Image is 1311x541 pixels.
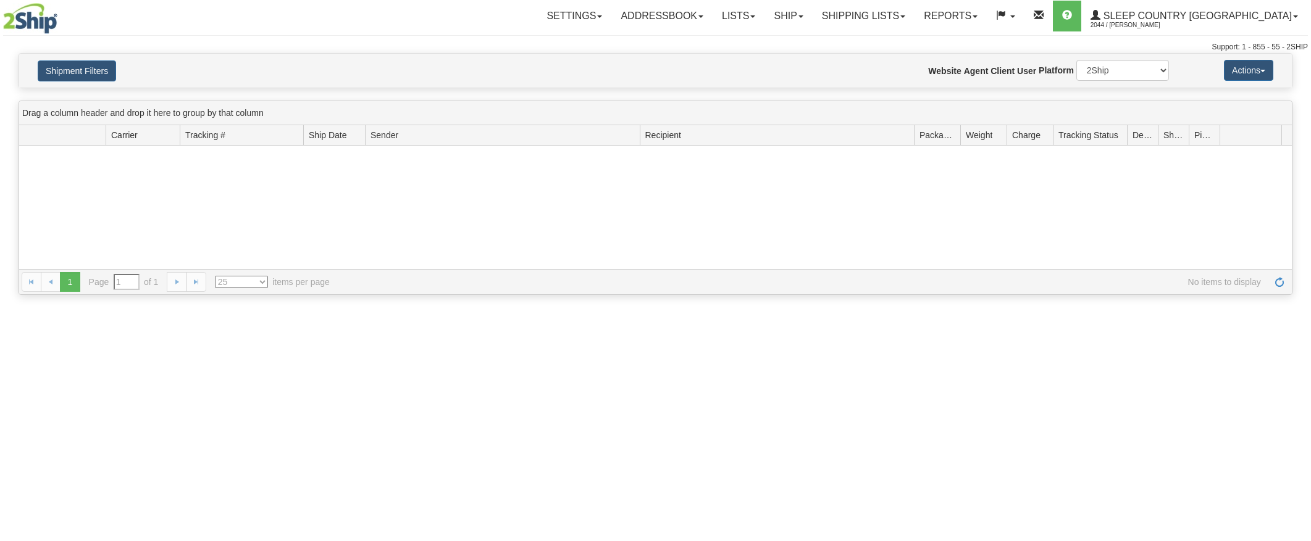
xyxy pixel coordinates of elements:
span: Carrier [111,129,138,141]
span: Sender [371,129,398,141]
label: Client [991,65,1015,77]
span: Packages [919,129,955,141]
a: Refresh [1270,272,1289,292]
button: Actions [1224,60,1273,81]
span: Ship Date [309,129,346,141]
img: logo2044.jpg [3,3,57,34]
span: items per page [215,276,330,288]
span: Page of 1 [89,274,159,290]
a: Reports [915,1,987,31]
span: Tracking Status [1058,129,1118,141]
span: Tracking # [185,129,225,141]
a: Addressbook [611,1,713,31]
span: Pickup Status [1194,129,1215,141]
span: 2044 / [PERSON_NAME] [1091,19,1183,31]
div: grid grouping header [19,101,1292,125]
span: 1 [60,272,80,292]
a: Ship [764,1,812,31]
label: User [1017,65,1036,77]
span: Recipient [645,129,681,141]
span: Delivery Status [1133,129,1153,141]
label: Platform [1039,64,1074,76]
label: Website [928,65,961,77]
label: Agent [964,65,989,77]
div: Support: 1 - 855 - 55 - 2SHIP [3,42,1308,52]
a: Settings [537,1,611,31]
span: No items to display [347,276,1261,288]
span: Sleep Country [GEOGRAPHIC_DATA] [1100,10,1292,21]
span: Charge [1012,129,1041,141]
a: Sleep Country [GEOGRAPHIC_DATA] 2044 / [PERSON_NAME] [1081,1,1307,31]
button: Shipment Filters [38,60,116,81]
span: Weight [966,129,992,141]
a: Shipping lists [813,1,915,31]
span: Shipment Issues [1163,129,1184,141]
a: Lists [713,1,764,31]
